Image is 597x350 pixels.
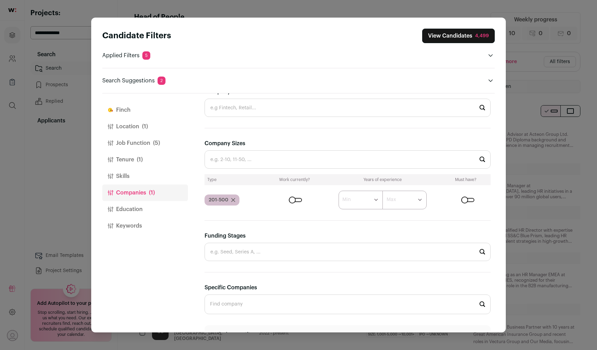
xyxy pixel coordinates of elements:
input: e.g. Seed, Series A, ... [205,243,491,261]
label: Specific Companies [205,283,257,292]
button: Location(1) [102,118,188,135]
button: Job Function(5) [102,135,188,151]
div: 4,499 [475,32,489,39]
label: Company Sizes [205,139,245,148]
label: Min [342,196,351,203]
label: Funding Stages [205,232,246,240]
button: Finch [102,102,188,118]
button: Open applied filters [486,51,495,60]
button: Skills [102,168,188,184]
input: e.g Fintech, Retail... [205,99,491,117]
button: Education [102,201,188,218]
span: (1) [142,122,148,131]
div: Type [207,177,262,182]
button: Keywords [102,218,188,234]
strong: Candidate Filters [102,32,171,40]
button: Tenure(1) [102,151,188,168]
div: Must have? [444,177,488,182]
span: 2 [158,77,165,85]
p: Search Suggestions [102,77,165,85]
button: Companies(1) [102,184,188,201]
span: 201-500 [209,197,228,203]
div: Years of experience [327,177,438,182]
div: Work currently? [268,177,321,182]
button: Close search preferences [422,29,495,43]
span: (5) [153,139,160,147]
input: Start typing... [205,294,491,314]
label: Max [387,196,396,203]
label: Exclude Specific Companies [210,331,284,339]
input: e.g. 2-10, 11-50, ... [205,150,491,169]
span: (1) [137,156,143,164]
span: (1) [149,189,155,197]
span: 5 [142,51,150,60]
p: Applied Filters [102,51,150,60]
